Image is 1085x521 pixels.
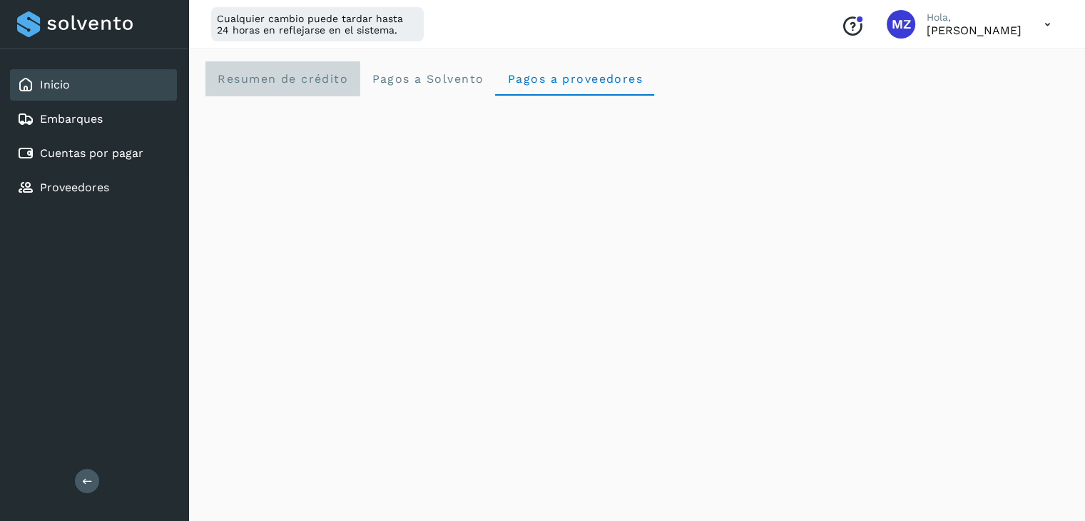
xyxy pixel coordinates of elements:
[10,138,177,169] div: Cuentas por pagar
[927,24,1022,37] p: Mariana Zavala Uribe
[211,7,424,41] div: Cualquier cambio puede tardar hasta 24 horas en reflejarse en el sistema.
[40,78,70,91] a: Inicio
[40,112,103,126] a: Embarques
[10,69,177,101] div: Inicio
[927,11,1022,24] p: Hola,
[10,172,177,203] div: Proveedores
[217,72,348,86] span: Resumen de crédito
[371,72,484,86] span: Pagos a Solvento
[506,72,643,86] span: Pagos a proveedores
[10,103,177,135] div: Embarques
[40,146,143,160] a: Cuentas por pagar
[40,181,109,194] a: Proveedores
